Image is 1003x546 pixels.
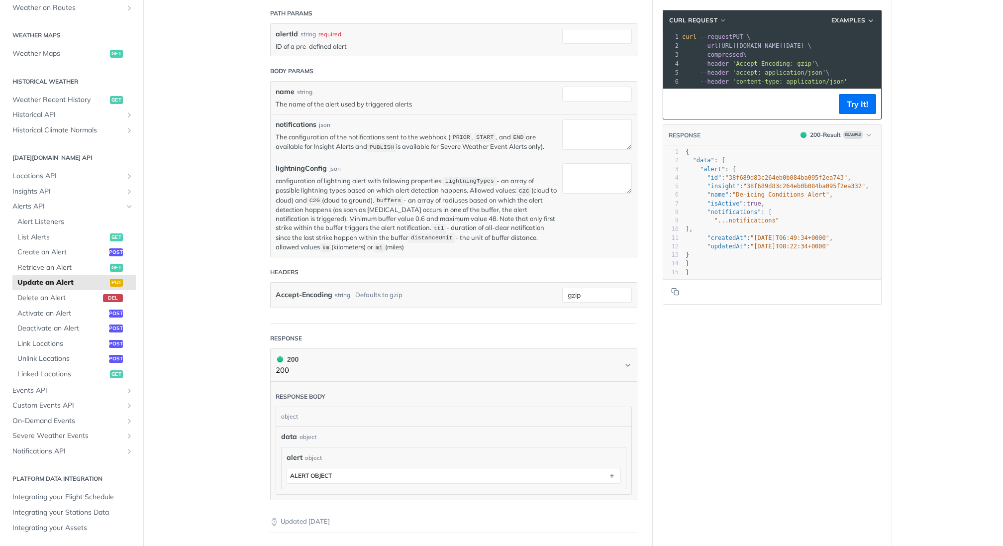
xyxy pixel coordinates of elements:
span: ], [686,225,693,232]
span: get [110,50,123,58]
a: Insights APIShow subpages for Insights API [7,184,136,199]
span: Delete an Alert [17,293,100,303]
div: 12 [663,242,679,251]
a: Custom Events APIShow subpages for Custom Events API [7,398,136,413]
span: Historical API [12,110,123,120]
button: Show subpages for Notifications API [125,447,133,455]
div: 1 [663,32,680,41]
span: Activate an Alert [17,309,106,319]
button: cURL Request [666,15,730,25]
span: [URL][DOMAIN_NAME][DATE] \ [682,42,811,49]
span: put [110,279,123,287]
a: Update an Alertput [12,275,136,290]
span: } [686,260,689,267]
div: 1 [663,148,679,156]
span: END [513,134,524,141]
span: curl [682,33,697,40]
span: get [110,370,123,378]
a: On-Demand EventsShow subpages for On-Demand Events [7,414,136,429]
span: : { [686,157,725,164]
label: notifications [276,119,316,130]
span: \ [682,51,747,58]
span: alert [287,452,302,463]
div: 3 [663,165,679,174]
button: Show subpages for Custom Events API [125,402,133,410]
a: Unlink Locationspost [12,351,136,366]
span: "38f689d83c264eb0b084ba095f2ea332" [743,183,866,190]
a: Integrating your Flight Schedule [7,490,136,505]
p: configuration of lightning alert with following properties: - an array of possible lightning type... [276,176,557,252]
h2: Platform DATA integration [7,474,136,483]
span: Custom Events API [12,401,123,411]
p: The configuration of the notifications sent to the webhook ( , , and are available for Insight Al... [276,132,557,152]
a: Historical APIShow subpages for Historical API [7,108,136,122]
span: Examples [831,16,866,25]
span: } [686,251,689,258]
div: Path Params [270,9,312,18]
span: get [110,233,123,241]
div: 2 [663,41,680,50]
span: Weather on Routes [12,3,123,13]
a: Deactivate an Alertpost [12,321,136,336]
span: PUBLISH [370,144,394,151]
span: --url [700,42,718,49]
span: Notifications API [12,446,123,456]
span: Deactivate an Alert [17,324,106,333]
button: RESPONSE [668,130,701,140]
div: 200 - Result [810,130,841,139]
span: Insights API [12,187,123,197]
div: 15 [663,268,679,277]
span: : , [686,183,869,190]
span: PRIOR [453,134,470,141]
span: : , [686,234,833,241]
h2: Historical Weather [7,77,136,86]
span: "[DATE]T08:22:34+0000" [750,243,829,250]
a: Weather Mapsget [7,46,136,61]
span: Example [843,131,863,139]
a: Notifications APIShow subpages for Notifications API [7,444,136,459]
button: Copy to clipboard [668,97,682,111]
span: ttl [434,225,444,232]
span: List Alerts [17,232,107,242]
div: 14 [663,259,679,268]
span: distanceUnit [411,235,453,242]
a: Events APIShow subpages for Events API [7,383,136,398]
span: post [109,355,123,363]
span: START [476,134,494,141]
span: --header [700,78,729,85]
button: Hide subpages for Alerts API [125,203,133,211]
div: 2 [663,156,679,165]
span: 200 [801,132,806,138]
a: Integrating your Stations Data [7,505,136,520]
button: Show subpages for Historical Climate Normals [125,126,133,134]
span: post [109,325,123,332]
span: Severe Weather Events [12,431,123,441]
div: 6 [663,77,680,86]
span: --compressed [700,51,743,58]
span: "insight" [707,183,739,190]
span: : , [686,191,833,198]
span: "isActive" [707,200,743,207]
span: cURL Request [669,16,717,25]
span: 200 [277,356,283,362]
span: : [686,243,829,250]
span: lightningTypes [445,178,494,185]
div: Response body [276,392,325,401]
div: 6 [663,191,679,199]
span: Events API [12,386,123,396]
button: Show subpages for Historical API [125,111,133,119]
svg: Chevron [624,361,632,369]
div: 10 [663,225,679,233]
span: "data" [693,157,714,164]
span: { [686,148,689,155]
div: string [335,288,350,302]
span: : , [686,200,765,207]
span: Create an Alert [17,247,106,257]
div: 5 [663,68,680,77]
span: --header [700,60,729,67]
h2: Weather Maps [7,31,136,40]
a: Weather Recent Historyget [7,93,136,108]
div: 3 [663,50,680,59]
button: Show subpages for On-Demand Events [125,417,133,425]
div: json [329,164,341,173]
